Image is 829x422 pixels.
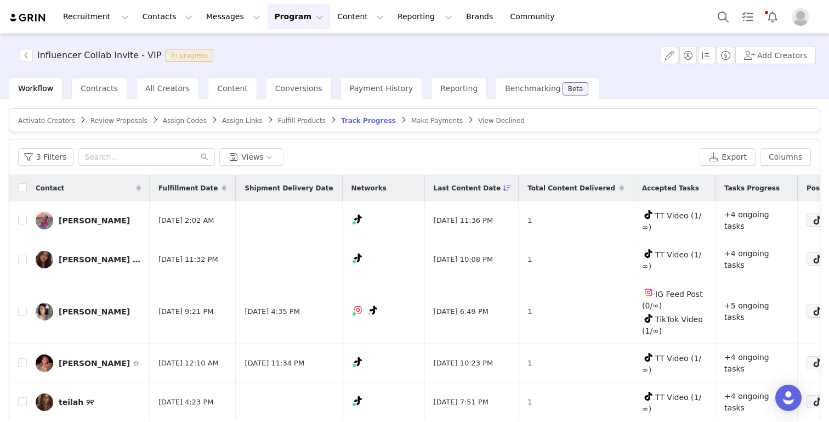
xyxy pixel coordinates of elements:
[145,84,190,93] span: All Creators
[724,209,788,232] p: +4 ongoing tasks
[136,4,199,29] button: Contacts
[724,352,788,375] p: +4 ongoing tasks
[642,354,701,374] span: TT Video (1/∞)
[217,84,248,93] span: Content
[166,49,213,62] span: In progress
[200,4,267,29] button: Messages
[59,255,141,264] div: [PERSON_NAME] 🇧🇷
[642,315,703,335] span: TikTok Video (1/∞)
[59,216,130,225] div: [PERSON_NAME]
[434,254,493,265] span: [DATE] 10:08 PM
[642,393,701,413] span: TT Video (1/∞)
[478,117,525,125] span: View Declined
[37,49,161,62] h3: Influencer Collab Invite - VIP
[527,215,532,226] span: 1
[158,306,213,317] span: [DATE] 9:21 PM
[527,183,615,193] span: Total Content Delivered
[354,306,362,314] img: instagram.svg
[158,215,214,226] span: [DATE] 2:02 AM
[724,183,780,193] span: Tasks Progress
[36,251,53,268] img: 1e86db23-5e0d-461f-9146-88a28185e8e4.jpg
[642,211,701,232] span: TT Video (1/∞)
[9,13,47,23] img: grin logo
[434,306,489,317] span: [DATE] 6:49 PM
[36,303,53,320] img: 40c293fb-264c-4aec-a469-1518f6f42b44.jpg
[527,306,532,317] span: 1
[268,4,330,29] button: Program
[18,117,75,125] span: Activate Creators
[642,250,701,271] span: TT Video (1/∞)
[275,84,322,93] span: Conversions
[59,398,94,407] div: teilah ୨୧
[20,49,218,62] span: [object Object]
[527,358,532,369] span: 1
[434,183,501,193] span: Last Content Date
[440,84,478,93] span: Reporting
[245,183,333,193] span: Shipment Delivery Date
[711,4,735,29] button: Search
[735,47,816,64] button: Add Creators
[245,306,299,317] span: [DATE] 4:35 PM
[411,117,463,125] span: Make Payments
[36,212,141,229] a: [PERSON_NAME]
[36,355,141,372] a: [PERSON_NAME] ☆
[163,117,207,125] span: Assign Codes
[391,4,459,29] button: Reporting
[568,86,583,92] div: Beta
[505,84,560,93] span: Benchmarking
[158,254,218,265] span: [DATE] 11:32 PM
[36,393,141,411] a: teilah ୨୧
[36,355,53,372] img: d8389152-d6fd-4ba0-99de-46639c89cef2.jpg
[724,391,788,414] p: +4 ongoing tasks
[434,397,489,408] span: [DATE] 7:51 PM
[504,4,566,29] a: Community
[792,8,809,26] img: placeholder-profile.jpg
[219,148,283,166] button: Views
[56,4,135,29] button: Recruitment
[78,148,215,166] input: Search...
[642,183,699,193] span: Accepted Tasks
[775,385,802,411] div: Open Intercom Messenger
[36,212,53,229] img: 56dcc6e5-6ebd-416c-8b40-1e6e20bf1020.jpg
[81,84,118,93] span: Contracts
[760,148,811,166] button: Columns
[642,290,703,310] span: IG Feed Post (0/∞)
[59,307,130,316] div: [PERSON_NAME]
[351,183,387,193] span: Networks
[724,300,788,323] p: +5 ongoing tasks
[18,148,73,166] button: 3 Filters
[158,183,218,193] span: Fulfillment Date
[331,4,390,29] button: Content
[700,148,756,166] button: Export
[36,303,141,320] a: [PERSON_NAME]
[736,4,760,29] a: Tasks
[459,4,503,29] a: Brands
[760,4,785,29] button: Notifications
[158,397,213,408] span: [DATE] 4:23 PM
[59,359,140,368] div: [PERSON_NAME] ☆
[434,215,493,226] span: [DATE] 11:36 PM
[36,393,53,411] img: dece0f50-47a0-4a9c-b621-6106d3925b5f.jpg
[278,117,326,125] span: Fulfill Products
[36,183,64,193] span: Contact
[527,397,532,408] span: 1
[350,84,413,93] span: Payment History
[245,358,304,369] span: [DATE] 11:34 PM
[36,251,141,268] a: [PERSON_NAME] 🇧🇷
[222,117,263,125] span: Assign Links
[90,117,147,125] span: Review Proposals
[18,84,53,93] span: Workflow
[341,117,396,125] span: Track Progress
[201,153,208,161] i: icon: search
[785,8,820,26] button: Profile
[158,358,219,369] span: [DATE] 12:10 AM
[644,288,653,297] img: instagram.svg
[527,254,532,265] span: 1
[724,248,788,271] p: +4 ongoing tasks
[434,358,493,369] span: [DATE] 10:23 PM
